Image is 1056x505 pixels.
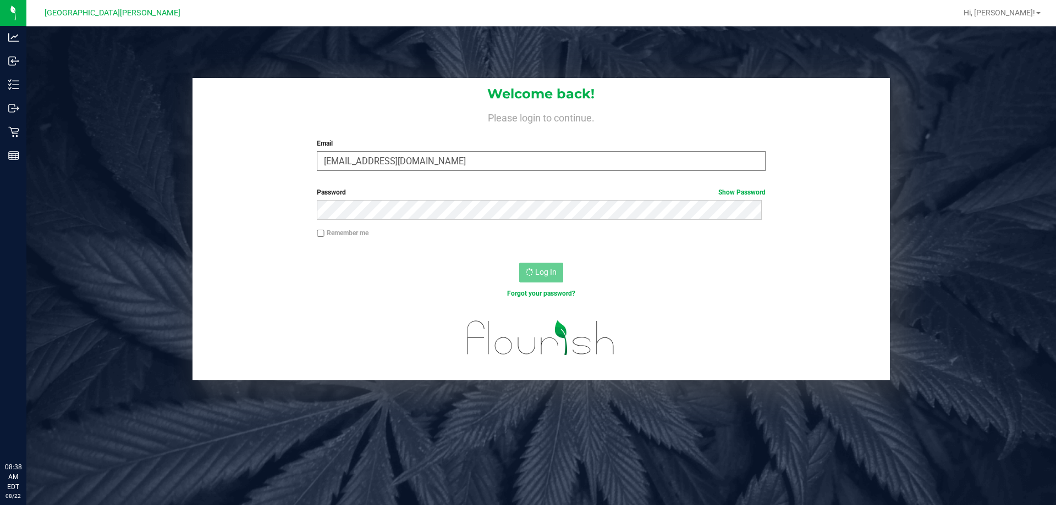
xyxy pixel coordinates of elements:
[5,492,21,500] p: 08/22
[535,268,557,276] span: Log In
[8,126,19,137] inline-svg: Retail
[718,188,766,196] a: Show Password
[193,110,890,123] h4: Please login to continue.
[317,188,346,196] span: Password
[8,150,19,161] inline-svg: Reports
[454,310,628,366] img: flourish_logo.svg
[5,462,21,492] p: 08:38 AM EDT
[317,230,324,237] input: Remember me
[519,263,563,282] button: Log In
[8,56,19,66] inline-svg: Inbound
[507,290,575,297] a: Forgot your password?
[317,138,765,148] label: Email
[317,228,369,238] label: Remember me
[964,8,1035,17] span: Hi, [PERSON_NAME]!
[8,79,19,90] inline-svg: Inventory
[193,87,890,101] h1: Welcome back!
[8,103,19,114] inline-svg: Outbound
[8,32,19,43] inline-svg: Analytics
[45,8,180,18] span: [GEOGRAPHIC_DATA][PERSON_NAME]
